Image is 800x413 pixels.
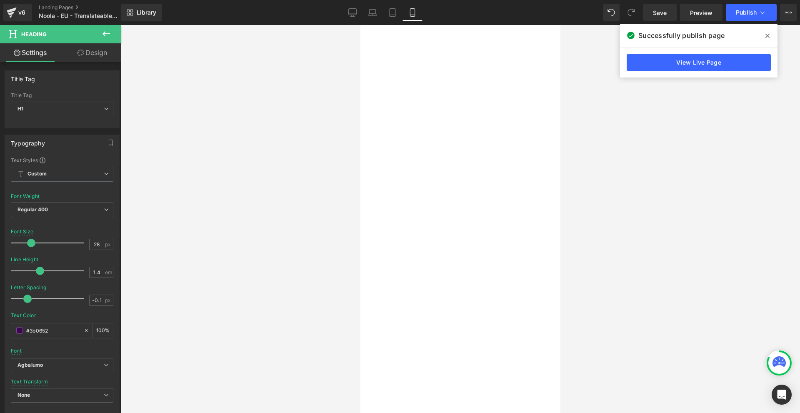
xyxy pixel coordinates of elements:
div: Font [11,348,22,354]
a: Design [62,43,122,62]
div: Font Size [11,229,34,235]
span: px [105,298,112,303]
a: New Library [121,4,162,21]
button: Publish [726,4,777,21]
span: Successfully publish page [638,30,725,40]
a: Laptop [362,4,382,21]
a: Landing Pages [39,4,135,11]
input: Color [26,326,80,335]
div: Open Intercom Messenger [772,385,792,405]
span: em [105,270,112,275]
span: px [105,242,112,247]
div: % [93,323,113,338]
b: H1 [17,105,23,112]
div: Typography [11,135,45,147]
a: Tablet [382,4,402,21]
a: v6 [3,4,32,21]
div: Letter Spacing [11,285,47,290]
a: View Live Page [627,54,771,71]
b: Regular 400 [17,206,48,213]
a: Preview [680,4,722,21]
div: Text Color [11,313,36,318]
div: Text Transform [11,379,48,385]
button: More [780,4,797,21]
div: v6 [17,7,27,18]
div: Title Tag [11,93,113,98]
div: Line Height [11,257,38,263]
span: Save [653,8,667,17]
a: Mobile [402,4,422,21]
span: Preview [690,8,712,17]
a: Desktop [342,4,362,21]
button: Undo [603,4,620,21]
b: None [17,392,30,398]
div: Title Tag [11,71,35,83]
span: Noola - EU - Translateable - Menstrual Disc [39,13,119,19]
span: Publish [736,9,757,16]
div: Font Weight [11,193,40,199]
i: Agbalumo [17,362,43,369]
button: Redo [623,4,640,21]
div: Text Styles [11,157,113,163]
span: Library [137,9,156,16]
span: Heading [21,31,47,38]
b: Custom [27,170,47,178]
